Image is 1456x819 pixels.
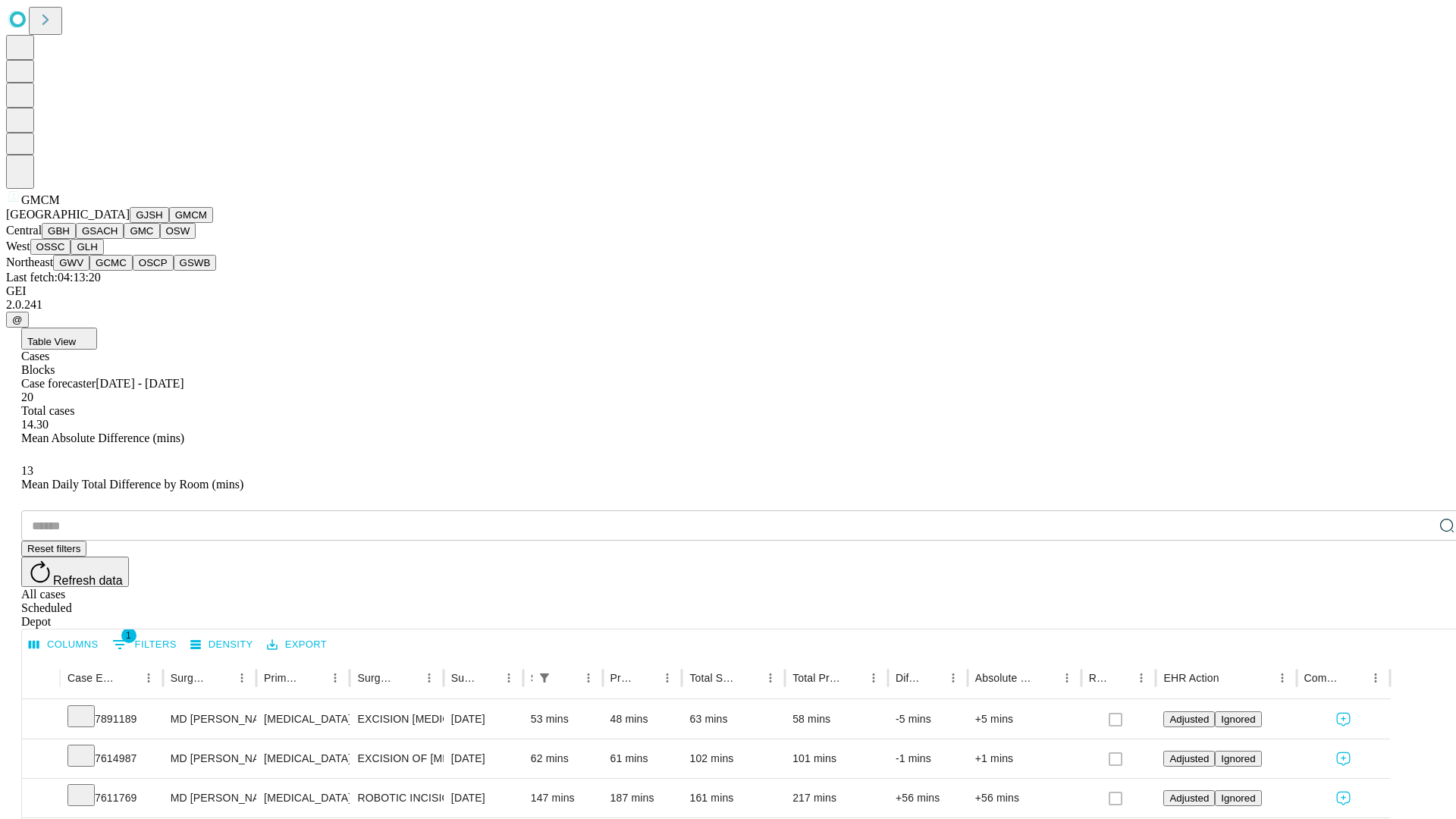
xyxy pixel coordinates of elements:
[6,208,130,221] span: [GEOGRAPHIC_DATA]
[451,672,475,684] div: Surgery Date
[1365,667,1386,689] button: Menu
[171,672,209,684] div: Surgeon Name
[30,239,71,255] button: OSSC
[792,672,840,684] div: Total Predicted Duration
[171,700,249,739] div: MD [PERSON_NAME] [PERSON_NAME] Md
[1089,672,1109,684] div: Resolved in EHR
[1344,667,1365,689] button: Sort
[303,667,325,689] button: Sort
[1304,672,1342,684] div: Comments
[42,223,76,239] button: GBH
[325,667,346,689] button: Menu
[578,667,599,689] button: Menu
[264,700,342,739] div: [MEDICAL_DATA]
[53,574,123,587] span: Refresh data
[53,255,89,271] button: GWV
[138,667,159,689] button: Menu
[689,700,777,739] div: 63 mins
[451,700,516,739] div: [DATE]
[689,779,777,817] div: 161 mins
[76,223,124,239] button: GSACH
[30,786,52,812] button: Expand
[451,739,516,778] div: [DATE]
[1169,714,1209,725] span: Adjusted
[534,667,555,689] button: Show filters
[760,667,781,689] button: Menu
[610,739,675,778] div: 61 mins
[21,541,86,557] button: Reset filters
[498,667,519,689] button: Menu
[657,667,678,689] button: Menu
[896,739,960,778] div: -1 mins
[1109,667,1131,689] button: Sort
[1056,667,1078,689] button: Menu
[1221,753,1255,764] span: Ignored
[531,700,595,739] div: 53 mins
[863,667,884,689] button: Menu
[21,328,97,350] button: Table View
[557,667,578,689] button: Sort
[121,628,136,643] span: 1
[133,255,174,271] button: OSCP
[264,779,342,817] div: [MEDICAL_DATA]
[117,667,138,689] button: Sort
[30,707,52,733] button: Expand
[397,667,419,689] button: Sort
[171,739,249,778] div: MD [PERSON_NAME] [PERSON_NAME] Md
[1035,667,1056,689] button: Sort
[89,255,133,271] button: GCMC
[689,739,777,778] div: 102 mins
[21,404,74,417] span: Total cases
[610,672,635,684] div: Predicted In Room Duration
[6,284,1450,298] div: GEI
[67,700,155,739] div: 7891189
[921,667,943,689] button: Sort
[943,667,964,689] button: Menu
[67,779,155,817] div: 7611769
[357,700,435,739] div: EXCISION [MEDICAL_DATA] LESION EXCEPT [MEDICAL_DATA] SCALP NECK 4 PLUS CM
[534,667,555,689] div: 1 active filter
[1163,751,1215,767] button: Adjusted
[210,667,231,689] button: Sort
[264,739,342,778] div: [MEDICAL_DATA]
[357,672,395,684] div: Surgery Name
[975,779,1074,817] div: +56 mins
[739,667,760,689] button: Sort
[169,207,213,223] button: GMCM
[975,739,1074,778] div: +1 mins
[975,672,1034,684] div: Absolute Difference
[6,312,29,328] button: @
[6,298,1450,312] div: 2.0.241
[896,700,960,739] div: -5 mins
[1163,711,1215,727] button: Adjusted
[6,256,53,268] span: Northeast
[67,672,115,684] div: Case Epic Id
[130,207,169,223] button: GJSH
[30,746,52,773] button: Expand
[264,672,302,684] div: Primary Service
[21,478,243,491] span: Mean Daily Total Difference by Room (mins)
[531,739,595,778] div: 62 mins
[12,314,23,325] span: @
[21,377,96,390] span: Case forecaster
[610,779,675,817] div: 187 mins
[357,779,435,817] div: ROBOTIC INCISIONAL/VENTRAL/UMBILICAL [MEDICAL_DATA] INITIAL 3-10 CM REDUCIBLE
[1169,792,1209,804] span: Adjusted
[25,633,102,657] button: Select columns
[6,224,42,237] span: Central
[21,391,33,403] span: 20
[108,632,180,657] button: Show filters
[842,667,863,689] button: Sort
[896,779,960,817] div: +56 mins
[635,667,657,689] button: Sort
[71,239,103,255] button: GLH
[531,779,595,817] div: 147 mins
[1215,751,1261,767] button: Ignored
[1221,792,1255,804] span: Ignored
[6,271,101,284] span: Last fetch: 04:13:20
[174,255,217,271] button: GSWB
[21,193,60,206] span: GMCM
[1221,667,1242,689] button: Sort
[1131,667,1152,689] button: Menu
[67,739,155,778] div: 7614987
